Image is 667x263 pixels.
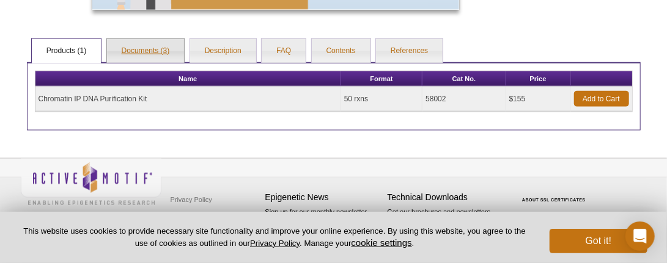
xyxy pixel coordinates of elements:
[388,192,504,203] h4: Technical Downloads
[107,39,185,63] a: Documents (3)
[168,209,232,227] a: Terms & Conditions
[190,39,256,63] a: Description
[262,39,306,63] a: FAQ
[506,71,571,87] th: Price
[168,190,215,209] a: Privacy Policy
[522,198,586,202] a: ABOUT SSL CERTIFICATES
[376,39,443,63] a: References
[422,71,506,87] th: Cat No.
[352,237,412,248] button: cookie settings
[341,87,422,112] td: 50 rxns
[312,39,370,63] a: Contents
[341,71,422,87] th: Format
[21,159,161,208] img: Active Motif,
[35,71,341,87] th: Name
[35,87,341,112] td: Chromatin IP DNA Purification Kit
[388,207,504,238] p: Get our brochures and newsletters, or request them by mail.
[422,87,506,112] td: 58002
[574,91,629,107] a: Add to Cart
[510,180,602,207] table: Click to Verify - This site chose Symantec SSL for secure e-commerce and confidential communicati...
[506,87,571,112] td: $155
[20,226,529,249] p: This website uses cookies to provide necessary site functionality and improve your online experie...
[265,207,381,248] p: Sign up for our monthly newsletter highlighting recent publications in the field of epigenetics.
[265,192,381,203] h4: Epigenetic News
[550,229,647,253] button: Got it!
[625,222,655,251] div: Open Intercom Messenger
[32,39,101,63] a: Products (1)
[250,239,300,248] a: Privacy Policy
